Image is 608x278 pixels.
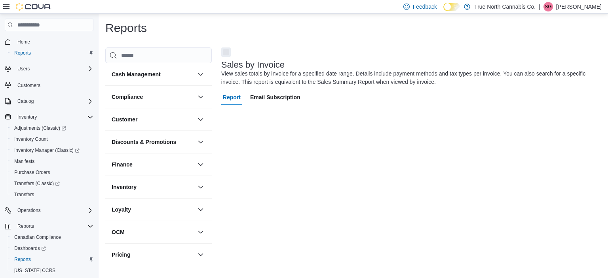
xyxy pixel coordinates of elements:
[112,138,176,146] h3: Discounts & Promotions
[112,206,131,214] h3: Loyalty
[14,221,37,231] button: Reports
[8,167,97,178] button: Purchase Orders
[11,168,93,177] span: Purchase Orders
[112,206,194,214] button: Loyalty
[11,255,34,264] a: Reports
[17,82,40,89] span: Customers
[11,244,93,253] span: Dashboards
[14,180,60,187] span: Transfers (Classic)
[17,98,34,104] span: Catalog
[196,182,205,192] button: Inventory
[14,256,31,263] span: Reports
[11,123,93,133] span: Adjustments (Classic)
[11,179,93,188] span: Transfers (Classic)
[14,81,44,90] a: Customers
[543,2,553,11] div: Sam Grenier
[11,48,93,58] span: Reports
[8,156,97,167] button: Manifests
[11,157,38,166] a: Manifests
[112,251,194,259] button: Pricing
[196,137,205,147] button: Discounts & Promotions
[14,191,34,198] span: Transfers
[112,161,133,168] h3: Finance
[14,96,37,106] button: Catalog
[14,158,34,165] span: Manifests
[11,48,34,58] a: Reports
[14,136,48,142] span: Inventory Count
[14,37,33,47] a: Home
[221,47,231,57] button: Next
[196,70,205,79] button: Cash Management
[2,96,97,107] button: Catalog
[11,179,63,188] a: Transfers (Classic)
[17,207,41,214] span: Operations
[11,266,59,275] a: [US_STATE] CCRS
[443,3,460,11] input: Dark Mode
[196,160,205,169] button: Finance
[14,112,93,122] span: Inventory
[250,89,300,105] span: Email Subscription
[16,3,51,11] img: Cova
[11,123,69,133] a: Adjustments (Classic)
[223,89,241,105] span: Report
[2,79,97,91] button: Customers
[8,232,97,243] button: Canadian Compliance
[112,115,137,123] h3: Customer
[112,93,143,101] h3: Compliance
[8,123,97,134] a: Adjustments (Classic)
[112,228,194,236] button: OCM
[14,96,93,106] span: Catalog
[112,70,194,78] button: Cash Management
[196,92,205,102] button: Compliance
[8,47,97,59] button: Reports
[112,183,137,191] h3: Inventory
[14,80,93,90] span: Customers
[17,223,34,229] span: Reports
[11,233,93,242] span: Canadian Compliance
[413,3,437,11] span: Feedback
[11,157,93,166] span: Manifests
[17,114,37,120] span: Inventory
[11,190,37,199] a: Transfers
[105,20,147,36] h1: Reports
[14,221,93,231] span: Reports
[2,36,97,47] button: Home
[2,221,97,232] button: Reports
[221,70,598,86] div: View sales totals by invoice for a specified date range. Details include payment methods and tax ...
[14,112,40,122] button: Inventory
[11,266,93,275] span: Washington CCRS
[14,64,93,74] span: Users
[11,255,93,264] span: Reports
[539,2,540,11] p: |
[14,245,46,252] span: Dashboards
[8,254,97,265] button: Reports
[14,206,44,215] button: Operations
[112,138,194,146] button: Discounts & Promotions
[14,267,55,274] span: [US_STATE] CCRS
[14,169,50,176] span: Purchase Orders
[2,63,97,74] button: Users
[14,125,66,131] span: Adjustments (Classic)
[17,39,30,45] span: Home
[11,168,53,177] a: Purchase Orders
[14,206,93,215] span: Operations
[14,50,31,56] span: Reports
[112,161,194,168] button: Finance
[112,251,130,259] h3: Pricing
[474,2,536,11] p: True North Cannabis Co.
[112,115,194,123] button: Customer
[14,147,80,153] span: Inventory Manager (Classic)
[196,115,205,124] button: Customer
[196,205,205,214] button: Loyalty
[11,146,93,155] span: Inventory Manager (Classic)
[8,265,97,276] button: [US_STATE] CCRS
[8,134,97,145] button: Inventory Count
[14,234,61,240] span: Canadian Compliance
[112,228,125,236] h3: OCM
[11,134,51,144] a: Inventory Count
[8,243,97,254] a: Dashboards
[8,145,97,156] a: Inventory Manager (Classic)
[112,183,194,191] button: Inventory
[8,178,97,189] a: Transfers (Classic)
